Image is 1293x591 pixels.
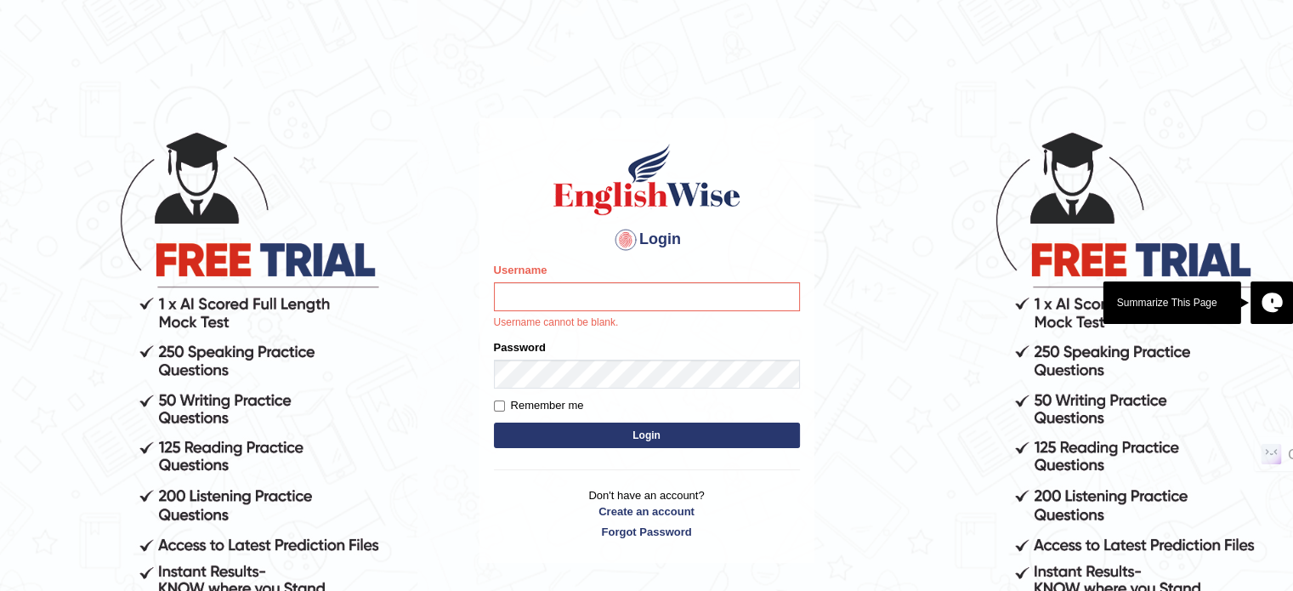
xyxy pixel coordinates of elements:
[494,262,547,278] label: Username
[494,401,505,412] input: Remember me
[494,339,546,355] label: Password
[494,423,800,448] button: Login
[494,503,800,520] a: Create an account
[494,226,800,253] h4: Login
[494,524,800,540] a: Forgot Password
[494,315,800,331] p: Username cannot be blank.
[494,397,584,414] label: Remember me
[550,141,744,218] img: Logo of English Wise sign in for intelligent practice with AI
[494,487,800,540] p: Don't have an account?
